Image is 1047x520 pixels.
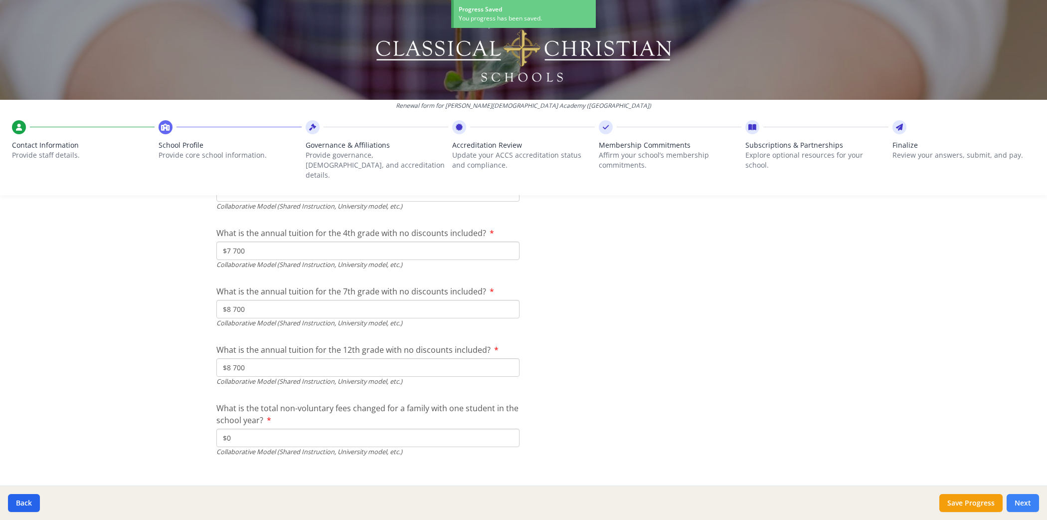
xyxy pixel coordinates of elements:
[216,260,520,269] div: Collaborative Model (Shared Instruction, University model, etc.)
[216,286,486,297] span: What is the annual tuition for the 7th grade with no discounts included?
[216,318,520,328] div: Collaborative Model (Shared Instruction, University model, etc.)
[8,494,40,512] button: Back
[452,140,595,150] span: Accreditation Review
[216,403,519,426] span: What is the total non-voluntary fees changed for a family with one student in the school year?
[459,14,591,23] div: You progress has been saved.
[892,140,1035,150] span: Finalize
[216,447,520,457] div: Collaborative Model (Shared Instruction, University model, etc.)
[459,5,591,14] div: Progress Saved
[159,150,301,160] p: Provide core school information.
[216,344,491,355] span: What is the annual tuition for the 12th grade with no discounts included?
[216,202,520,211] div: Collaborative Model (Shared Instruction, University model, etc.)
[12,150,155,160] p: Provide staff details.
[939,494,1003,512] button: Save Progress
[374,15,673,85] img: Logo
[12,140,155,150] span: Contact Information
[599,140,741,150] span: Membership Commitments
[452,150,595,170] p: Update your ACCS accreditation status and compliance.
[216,228,486,239] span: What is the annual tuition for the 4th grade with no discounts included?
[306,140,448,150] span: Governance & Affiliations
[745,140,888,150] span: Subscriptions & Partnerships
[216,377,520,386] div: Collaborative Model (Shared Instruction, University model, etc.)
[1007,494,1039,512] button: Next
[159,140,301,150] span: School Profile
[745,150,888,170] p: Explore optional resources for your school.
[306,150,448,180] p: Provide governance, [DEMOGRAPHIC_DATA], and accreditation details.
[892,150,1035,160] p: Review your answers, submit, and pay.
[599,150,741,170] p: Affirm your school’s membership commitments.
